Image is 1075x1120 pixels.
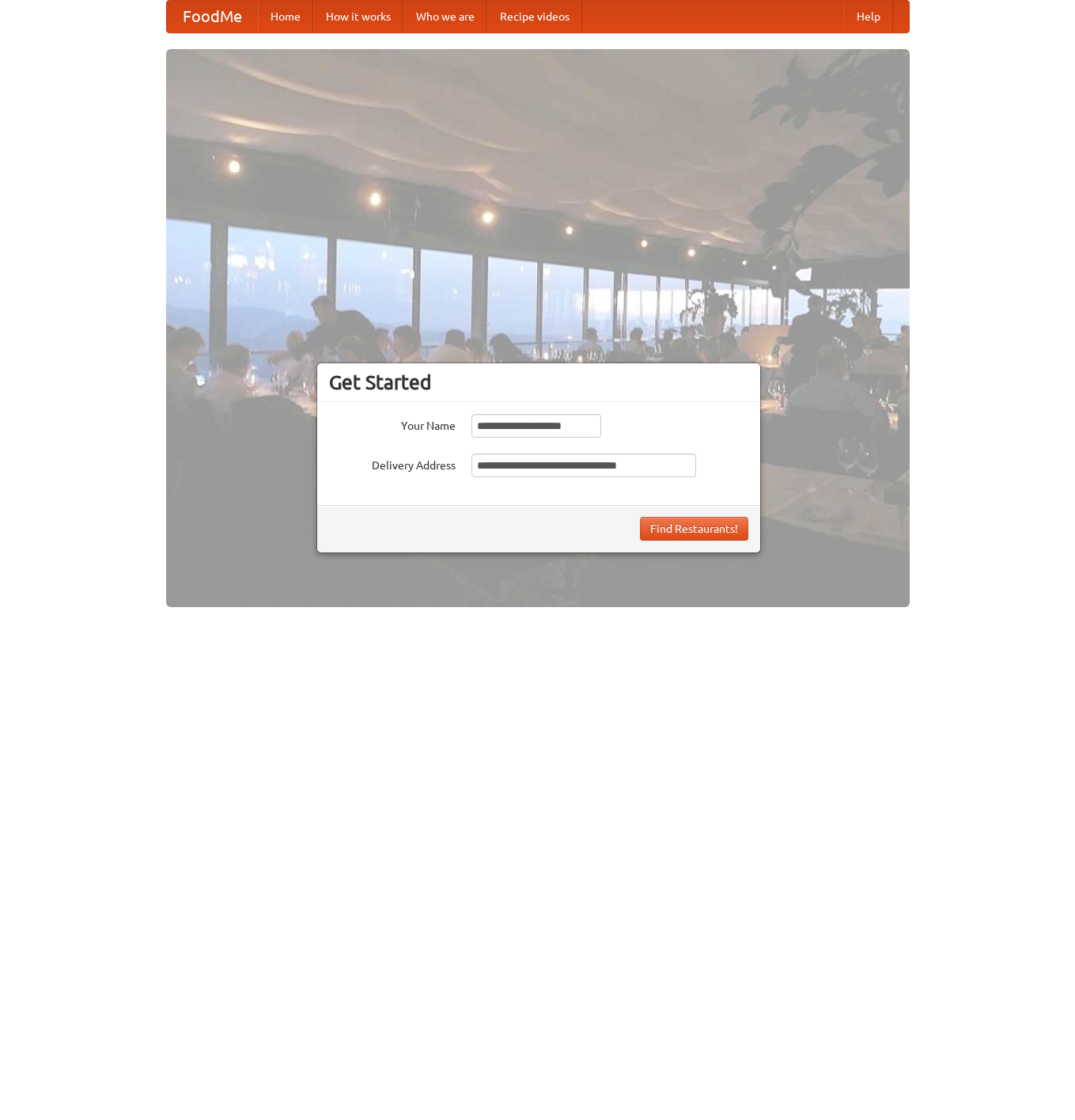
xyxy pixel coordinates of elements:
button: Find Restaurants! [640,517,748,541]
h3: Get Started [329,370,748,394]
label: Delivery Address [329,454,456,473]
a: FoodMe [167,1,258,32]
a: Who we are [403,1,487,32]
a: How it works [313,1,403,32]
a: Recipe videos [487,1,582,32]
label: Your Name [329,414,456,434]
a: Help [844,1,893,32]
a: Home [258,1,313,32]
